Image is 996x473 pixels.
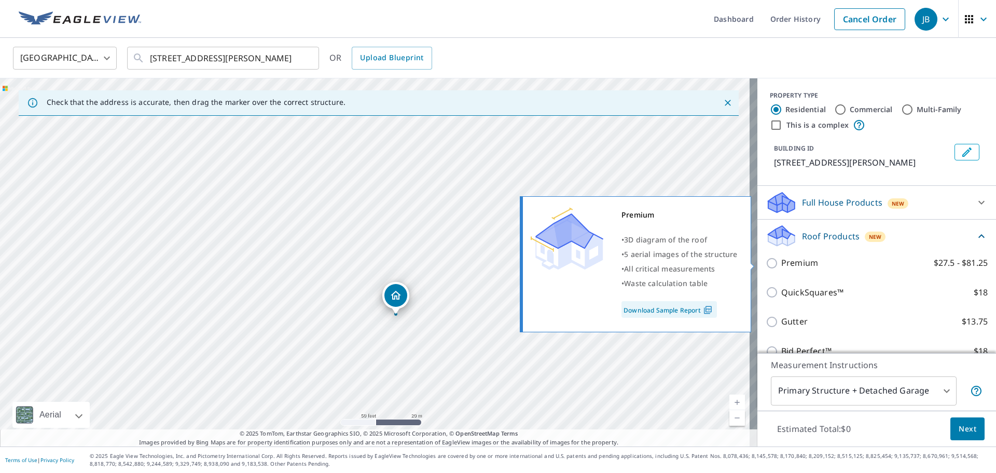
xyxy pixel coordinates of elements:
[382,282,409,314] div: Dropped pin, building 1, Residential property, 980 S Hudson St Denver, CO 80246
[621,208,738,222] div: Premium
[701,305,715,315] img: Pdf Icon
[621,247,738,262] div: •
[90,452,991,468] p: © 2025 Eagle View Technologies, Inc. and Pictometry International Corp. All Rights Reserved. Repo...
[36,402,64,428] div: Aerial
[934,256,988,269] p: $27.5 - $81.25
[781,345,832,358] p: Bid Perfect™
[771,376,957,406] div: Primary Structure + Detached Garage
[892,199,905,208] span: New
[774,156,950,169] p: [STREET_ADDRESS][PERSON_NAME]
[729,410,745,426] a: Current Level 19, Zoom Out
[850,104,893,115] label: Commercial
[974,286,988,299] p: $18
[621,276,738,291] div: •
[47,98,345,107] p: Check that the address is accurate, then drag the marker over the correct structure.
[621,233,738,247] div: •
[5,456,37,464] a: Terms of Use
[729,395,745,410] a: Current Level 19, Zoom In
[781,256,818,269] p: Premium
[955,144,979,160] button: Edit building 1
[624,264,715,274] span: All critical measurements
[785,104,826,115] label: Residential
[769,417,859,440] p: Estimated Total: $0
[766,224,988,248] div: Roof ProductsNew
[766,190,988,215] div: Full House ProductsNew
[624,278,708,288] span: Waste calculation table
[352,47,432,70] a: Upload Blueprint
[40,456,74,464] a: Privacy Policy
[771,359,983,371] p: Measurement Instructions
[781,315,808,328] p: Gutter
[240,429,518,438] span: © 2025 TomTom, Earthstar Geographics SIO, © 2025 Microsoft Corporation, ©
[802,230,860,242] p: Roof Products
[950,417,985,441] button: Next
[786,120,849,130] label: This is a complex
[624,235,707,245] span: 3D diagram of the roof
[12,402,90,428] div: Aerial
[970,385,983,397] span: Your report will include the primary structure and a detached garage if one exists.
[150,44,298,73] input: Search by address or latitude-longitude
[974,345,988,358] p: $18
[5,457,74,463] p: |
[19,11,141,27] img: EV Logo
[774,144,814,153] p: BUILDING ID
[962,315,988,328] p: $13.75
[781,286,843,299] p: QuickSquares™
[329,47,432,70] div: OR
[917,104,962,115] label: Multi-Family
[869,233,882,241] span: New
[770,91,984,100] div: PROPERTY TYPE
[360,51,423,64] span: Upload Blueprint
[915,8,937,31] div: JB
[802,196,882,209] p: Full House Products
[531,208,603,270] img: Premium
[721,96,735,110] button: Close
[455,429,499,437] a: OpenStreetMap
[624,249,737,259] span: 5 aerial images of the structure
[834,8,905,30] a: Cancel Order
[501,429,518,437] a: Terms
[13,44,117,73] div: [GEOGRAPHIC_DATA]
[621,262,738,276] div: •
[959,423,976,436] span: Next
[621,301,717,318] a: Download Sample Report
